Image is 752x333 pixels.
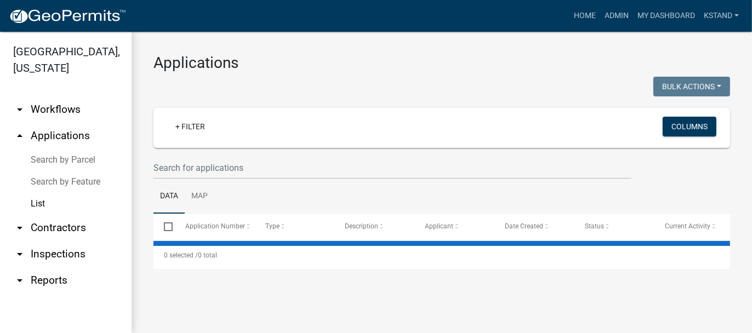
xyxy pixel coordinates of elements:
span: Current Activity [665,222,711,230]
span: Type [265,222,280,230]
datatable-header-cell: Date Created [494,214,574,240]
datatable-header-cell: Status [574,214,654,240]
a: Map [185,179,214,214]
button: Bulk Actions [653,77,730,96]
span: Application Number [185,222,245,230]
a: Admin [600,5,633,26]
div: 0 total [153,242,730,269]
datatable-header-cell: Current Activity [654,214,734,240]
i: arrow_drop_down [13,248,26,261]
a: My Dashboard [633,5,699,26]
i: arrow_drop_up [13,129,26,142]
span: Description [345,222,379,230]
i: arrow_drop_down [13,274,26,287]
datatable-header-cell: Description [334,214,414,240]
a: Home [569,5,600,26]
a: kstand [699,5,743,26]
button: Columns [663,117,716,136]
span: 0 selected / [164,251,198,259]
span: Applicant [425,222,454,230]
h3: Applications [153,54,730,72]
span: Status [585,222,605,230]
a: + Filter [167,117,214,136]
datatable-header-cell: Application Number [174,214,254,240]
i: arrow_drop_down [13,221,26,234]
datatable-header-cell: Type [254,214,334,240]
a: Data [153,179,185,214]
span: Date Created [505,222,544,230]
datatable-header-cell: Select [153,214,174,240]
input: Search for applications [153,157,631,179]
datatable-header-cell: Applicant [414,214,494,240]
i: arrow_drop_down [13,103,26,116]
